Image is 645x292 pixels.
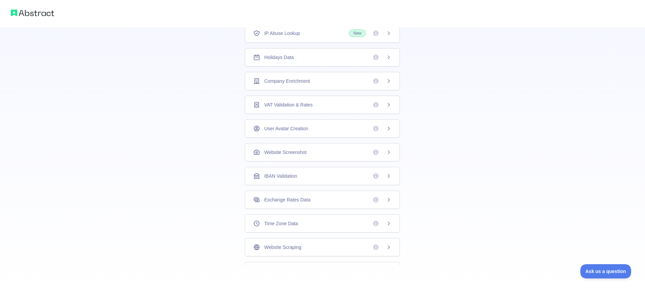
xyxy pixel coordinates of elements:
[264,101,313,108] span: VAT Validation & Rates
[349,30,366,37] span: New
[580,264,631,278] iframe: Toggle Customer Support
[264,78,310,84] span: Company Enrichment
[264,220,298,227] span: Time Zone Data
[264,54,294,61] span: Holidays Data
[264,173,297,179] span: IBAN Validation
[11,8,54,18] img: Abstract logo
[264,30,300,37] span: IP Abuse Lookup
[264,196,310,203] span: Exchange Rates Data
[264,244,301,251] span: Website Scraping
[264,125,308,132] span: User Avatar Creation
[264,149,306,156] span: Website Screenshot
